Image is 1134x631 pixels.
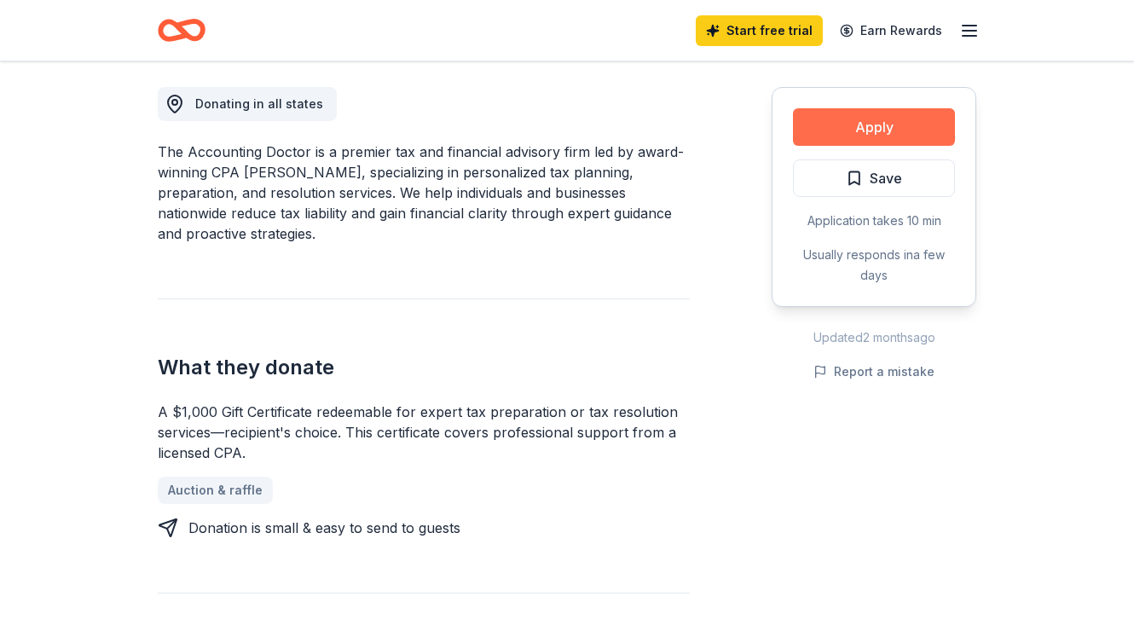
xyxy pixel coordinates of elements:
div: A $1,000 Gift Certificate redeemable for expert tax preparation or tax resolution services—recipi... [158,402,690,463]
div: Application takes 10 min [793,211,955,231]
div: Usually responds in a few days [793,245,955,286]
span: Save [870,167,902,189]
div: The Accounting Doctor is a premier tax and financial advisory firm led by award-winning CPA [PERS... [158,142,690,244]
a: Home [158,10,205,50]
a: Earn Rewards [830,15,952,46]
button: Save [793,159,955,197]
span: Donating in all states [195,96,323,111]
h2: What they donate [158,354,690,381]
a: Start free trial [696,15,823,46]
div: Updated 2 months ago [772,327,976,348]
button: Apply [793,108,955,146]
div: Donation is small & easy to send to guests [188,518,460,538]
button: Report a mistake [813,362,934,382]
